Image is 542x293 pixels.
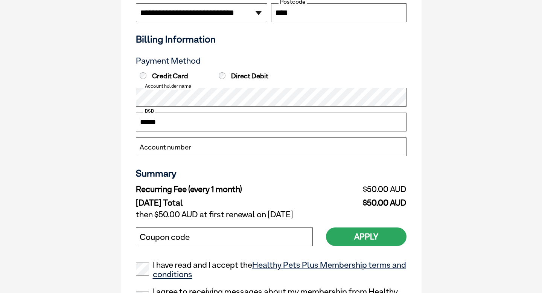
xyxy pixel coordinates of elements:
[326,183,406,196] td: $50.00 AUD
[140,232,190,242] label: Coupon code
[136,262,149,276] input: I have read and I accept theHealthy Pets Plus Membership terms and conditions
[140,72,146,79] input: Credit Card
[217,72,294,80] label: Direct Debit
[136,168,406,179] h3: Summary
[136,56,406,66] h3: Payment Method
[326,227,406,246] button: Apply
[219,72,225,79] input: Direct Debit
[140,142,191,152] label: Account number
[136,183,326,196] td: Recurring Fee (every 1 month)
[138,72,215,80] label: Credit Card
[136,260,406,280] label: I have read and I accept the
[136,196,326,208] td: [DATE] Total
[143,83,193,90] label: Account holder name
[136,34,406,45] h3: Billing Information
[143,108,155,114] label: BSB
[153,260,406,279] a: Healthy Pets Plus Membership terms and conditions
[136,208,406,221] td: then $50.00 AUD at first renewal on [DATE]
[326,196,406,208] td: $50.00 AUD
